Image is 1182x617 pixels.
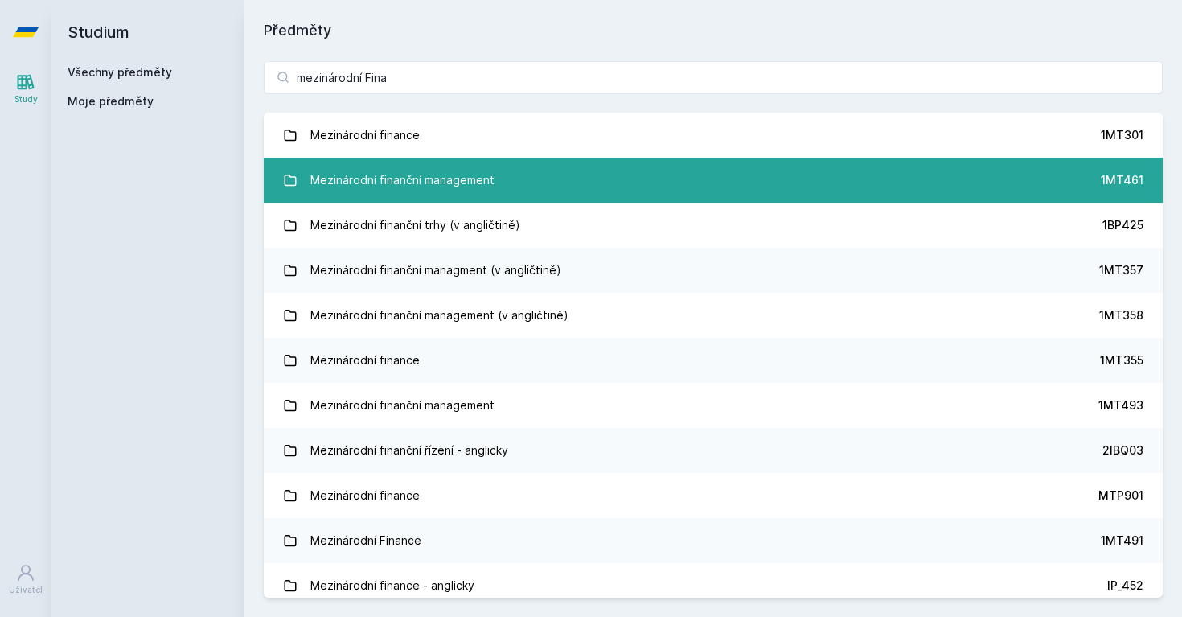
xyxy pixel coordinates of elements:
[264,113,1163,158] a: Mezinárodní finance 1MT301
[310,389,495,422] div: Mezinárodní finanční management
[310,254,561,286] div: Mezinárodní finanční managment (v angličtině)
[310,164,495,196] div: Mezinárodní finanční management
[264,293,1163,338] a: Mezinárodní finanční management (v angličtině) 1MT358
[1101,127,1143,143] div: 1MT301
[264,473,1163,518] a: Mezinárodní finance MTP901
[264,203,1163,248] a: Mezinárodní finanční trhy (v angličtině) 1BP425
[264,563,1163,608] a: Mezinárodní finance - anglicky IP_452
[310,344,420,376] div: Mezinárodní finance
[1101,533,1143,549] div: 1MT491
[1098,487,1143,504] div: MTP901
[9,584,43,596] div: Uživatel
[310,479,420,512] div: Mezinárodní finance
[264,428,1163,473] a: Mezinárodní finanční řízení - anglicky 2IBQ03
[3,64,48,113] a: Study
[264,61,1163,93] input: Název nebo ident předmětu…
[264,19,1163,42] h1: Předměty
[264,158,1163,203] a: Mezinárodní finanční management 1MT461
[264,248,1163,293] a: Mezinárodní finanční managment (v angličtině) 1MT357
[264,518,1163,563] a: Mezinárodní Finance 1MT491
[310,524,421,557] div: Mezinárodní Finance
[1100,352,1143,368] div: 1MT355
[1099,307,1143,323] div: 1MT358
[264,383,1163,428] a: Mezinárodní finanční management 1MT493
[3,555,48,604] a: Uživatel
[1101,172,1143,188] div: 1MT461
[264,338,1163,383] a: Mezinárodní finance 1MT355
[1102,442,1143,459] div: 2IBQ03
[68,93,154,109] span: Moje předměty
[14,93,38,105] div: Study
[310,119,420,151] div: Mezinárodní finance
[310,570,474,602] div: Mezinárodní finance - anglicky
[310,299,568,331] div: Mezinárodní finanční management (v angličtině)
[1099,262,1143,278] div: 1MT357
[310,434,508,467] div: Mezinárodní finanční řízení - anglicky
[1107,578,1143,594] div: IP_452
[1098,397,1143,413] div: 1MT493
[68,65,172,79] a: Všechny předměty
[1102,217,1143,233] div: 1BP425
[310,209,520,241] div: Mezinárodní finanční trhy (v angličtině)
